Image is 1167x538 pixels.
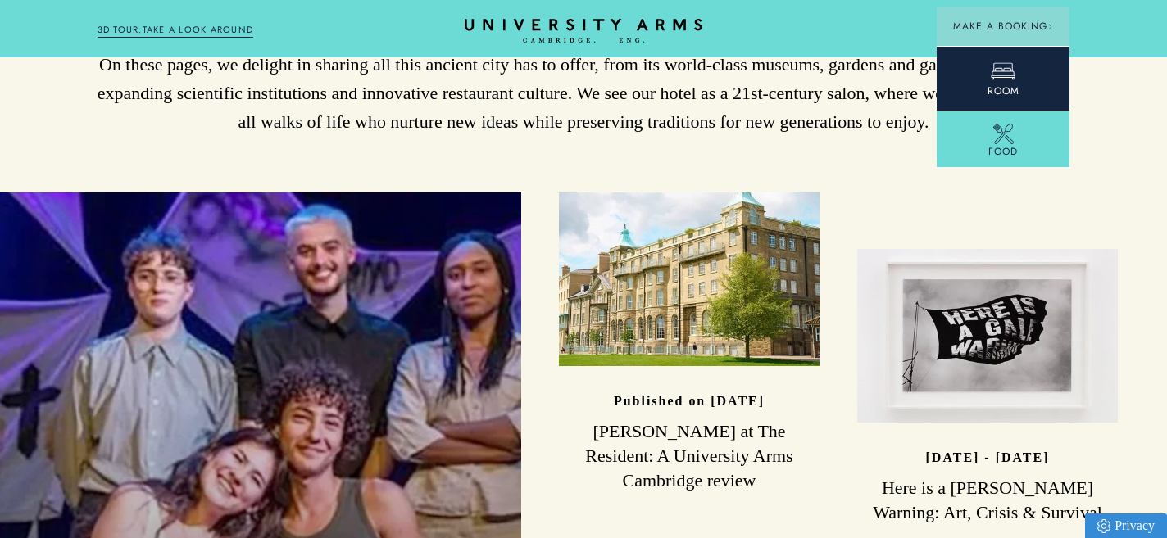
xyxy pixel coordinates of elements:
img: Arrow icon [1047,24,1053,29]
span: Make a Booking [953,19,1053,34]
p: [DATE] - [DATE] [926,450,1050,464]
span: Food [988,144,1018,159]
a: Food [937,111,1069,171]
img: Privacy [1097,519,1110,533]
p: Published on [DATE] [614,394,765,408]
h3: [PERSON_NAME] at The Resident: A University Arms Cambridge review [559,419,820,493]
a: Privacy [1085,513,1167,538]
a: 3D TOUR:TAKE A LOOK AROUND [98,23,254,38]
p: On these pages, we delight in sharing all this ancient city has to offer, from its world-class mu... [98,50,1070,136]
h3: Here is a [PERSON_NAME] Warning: Art, Crisis & Survival [857,476,1118,525]
a: Room [937,46,1069,111]
a: Home [465,19,702,44]
a: image-51d7ad2dcc56b75882f48dda021d7848436ae3fe-750x500-jpg [DATE] - [DATE] Here is a [PERSON_NAME... [857,249,1118,525]
span: Room [988,84,1019,98]
button: Make a BookingArrow icon [937,7,1069,46]
a: image-965cbf74f4edc1a4dafc1db8baedd5427c6ffa53-2500x1667-jpg Published on [DATE] [PERSON_NAME] at... [559,192,820,493]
